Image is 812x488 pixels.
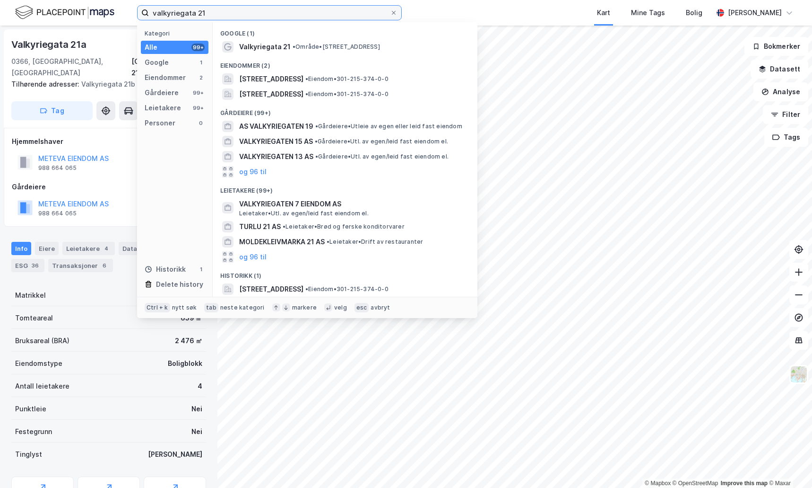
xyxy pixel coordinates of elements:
div: markere [292,304,317,311]
button: og 96 til [239,166,267,177]
span: • [305,285,308,293]
div: 99+ [191,89,205,97]
div: 0366, [GEOGRAPHIC_DATA], [GEOGRAPHIC_DATA] [11,56,131,79]
div: Historikk (1) [213,265,477,282]
span: Eiendom • 301-215-374-0-0 [305,75,389,83]
div: nytt søk [172,304,197,311]
div: Valkyriegata 21b [11,79,199,90]
a: OpenStreetMap [673,480,718,487]
div: 99+ [191,104,205,112]
div: Gårdeiere (99+) [213,102,477,119]
button: Filter [763,105,808,124]
span: • [315,123,318,130]
div: Boligblokk [168,358,202,369]
div: Gårdeiere [145,87,179,98]
span: VALKYRIEGATEN 15 AS [239,136,313,147]
span: AS VALKYRIEGATEN 19 [239,121,313,132]
a: Maxar [769,480,791,487]
div: 0 [197,119,205,127]
button: Tags [764,128,808,147]
div: Hjemmelshaver [12,136,206,147]
div: [GEOGRAPHIC_DATA], 215/374 [131,56,206,79]
div: Antall leietakere [15,381,69,392]
div: 4 [198,381,202,392]
span: • [305,75,308,82]
button: Datasett [751,60,808,79]
span: • [327,238,329,245]
div: 4 [102,244,111,253]
button: Tag [11,101,93,120]
div: Nei [191,426,202,437]
div: Festegrunn [15,426,52,437]
input: Søk på adresse, matrikkel, gårdeiere, leietakere eller personer [149,6,390,20]
div: Eiendommer [145,72,186,83]
div: Google [145,57,169,68]
div: Eiendomstype [15,358,62,369]
div: 2 [197,74,205,81]
span: VALKYRIEGATEN 13 AS [239,151,313,162]
div: Bolig [686,7,702,18]
span: [STREET_ADDRESS] [239,284,303,295]
div: Leietakere (99+) [213,179,477,196]
span: [STREET_ADDRESS] [239,73,303,85]
button: Bokmerker [744,37,808,56]
span: TURLU 21 AS [239,221,281,232]
div: Delete history [156,279,203,290]
div: Gårdeiere [12,181,206,193]
button: Analyse [753,82,808,101]
div: Transaksjoner [48,259,113,272]
div: Kart [597,7,610,18]
span: Tilhørende adresser: [11,80,81,88]
span: VALKYRIEGATEN 7 EIENDOM AS [239,198,466,210]
div: 988 664 065 [38,164,77,172]
div: Eiendommer (2) [213,54,477,71]
div: neste kategori [220,304,265,311]
a: Mapbox [645,480,671,487]
div: ESG [11,259,44,272]
div: 988 664 065 [38,210,77,217]
span: MOLDEKLEIVMARKA 21 AS [239,236,325,248]
div: 6 [100,261,109,270]
div: Info [11,242,31,255]
span: Leietaker • Drift av restauranter [327,238,423,246]
div: Personer [145,117,175,129]
div: Nei [191,403,202,415]
div: [PERSON_NAME] [148,449,202,460]
span: Leietaker • Utl. av egen/leid fast eiendom el. [239,210,369,217]
div: [PERSON_NAME] [728,7,782,18]
div: Leietakere [62,242,115,255]
span: Eiendom • 301-215-374-0-0 [305,285,389,293]
span: Gårdeiere • Utleie av egen eller leid fast eiendom [315,123,462,130]
span: Gårdeiere • Utl. av egen/leid fast eiendom el. [315,138,448,145]
div: Eiere [35,242,59,255]
div: Datasett [119,242,154,255]
span: [STREET_ADDRESS] [239,89,303,100]
img: Z [790,365,808,383]
div: Google (1) [213,22,477,39]
div: Historikk [145,264,186,275]
div: 1 [197,59,205,66]
a: Improve this map [721,480,768,487]
span: Leietaker • Brød og ferske konditorvarer [283,223,405,231]
div: 2 476 ㎡ [175,335,202,346]
div: Tinglyst [15,449,42,460]
span: Valkyriegata 21 [239,41,291,53]
div: Bruksareal (BRA) [15,335,69,346]
div: Matrikkel [15,290,46,301]
span: Eiendom • 301-215-374-0-0 [305,90,389,98]
div: Punktleie [15,403,46,415]
span: • [283,223,285,230]
div: Leietakere [145,102,181,114]
div: Ctrl + k [145,303,170,312]
span: • [305,90,308,98]
span: Område • [STREET_ADDRESS] [293,43,380,51]
div: esc [354,303,369,312]
span: • [293,43,295,50]
div: Mine Tags [631,7,665,18]
div: 36 [30,261,41,270]
div: velg [334,304,347,311]
div: Kategori [145,30,208,37]
span: • [315,153,318,160]
div: Valkyriegata 21a [11,37,88,52]
div: Alle [145,42,157,53]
